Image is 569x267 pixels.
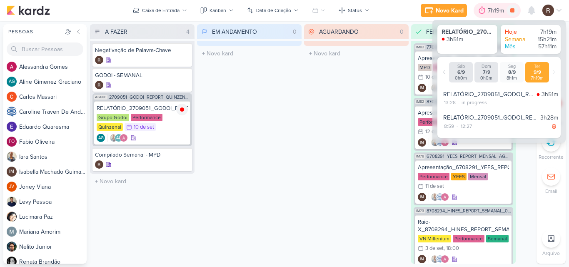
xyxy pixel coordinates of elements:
[183,27,193,36] div: 4
[19,197,87,206] div: L e v y P e s s o a
[418,235,451,242] div: VN Millenium
[415,45,425,50] span: IM82
[19,227,87,236] div: M a r i a n a A m o r i m
[95,56,103,64] div: Criador(a): Rafael Dornelles
[97,105,188,112] div: RELATÓRIO_2709051_GODOI_REPORT_QUINZENAL_11.09
[429,193,449,201] div: Colaboradores: Iara Santos, Caroline Traven De Andrade, Alessandra Gomes
[436,193,444,201] img: Caroline Traven De Andrade
[502,75,522,81] div: 8h1m
[427,209,512,213] span: 8708294_HINES_REPORT_SEMANAL_04.09
[306,47,407,60] input: + Novo kard
[95,151,190,159] div: Compilado Semanal - MPD
[431,255,439,263] img: Iara Santos
[443,99,457,106] div: 13:28
[7,77,17,87] div: Aline Gimenez Graciano
[418,84,426,92] div: Isabella Machado Guimarães
[539,153,564,161] p: Recorrente
[418,255,426,263] div: Isabella Machado Guimarães
[19,242,87,251] div: N e l i t o J u n i o r
[7,137,17,147] div: Fabio Oliveira
[444,246,459,251] div: , 18:00
[289,27,300,36] div: 0
[7,42,83,56] input: Buscar Pessoas
[19,212,87,221] div: L u c i m a r a P a z
[502,64,522,69] div: Seg
[98,136,104,140] p: AG
[425,129,446,135] div: 12 de set
[9,170,14,174] p: IM
[19,107,87,116] div: C a r o l i n e T r a v e n D e A n d r a d e
[9,140,15,144] p: FO
[451,75,471,81] div: 0h0m
[431,84,439,92] img: Iara Santos
[418,138,426,147] div: Criador(a): Isabella Machado Guimarães
[425,184,444,189] div: 11 de set
[7,182,17,192] div: Joney Viana
[441,193,449,201] img: Alessandra Gomes
[97,134,105,142] div: Aline Gimenez Graciano
[176,104,188,115] img: tracking
[476,75,497,81] div: 0h0m
[418,138,426,147] div: Isabella Machado Guimarães
[110,134,118,142] img: Iara Santos
[436,6,464,15] div: Novo Kard
[453,235,484,242] div: Performance
[95,72,190,79] div: GODOI - SEMANAL
[436,255,444,263] img: Caroline Traven De Andrade
[502,69,522,75] div: 8/9
[418,173,449,180] div: Performance
[116,136,122,140] p: AG
[442,28,493,36] div: RELATÓRIO_2709051_GODOI_REPORT_QUINZENAL_11.09
[462,99,487,106] div: in progress
[94,95,107,100] span: AG680
[418,64,432,71] div: MPD
[542,5,554,16] img: Rafael Dornelles
[457,99,462,106] div: -
[527,64,547,69] div: Ter
[460,122,473,130] div: 12:27
[429,255,449,263] div: Colaboradores: Iara Santos, Caroline Traven De Andrade, Alessandra Gomes
[532,43,557,50] div: 57h11m
[442,37,445,41] img: tracking
[420,257,424,262] p: IM
[505,36,530,43] div: Semana
[7,152,17,162] img: Iara Santos
[418,164,509,171] div: Apresentação_6708291_YEES_REPORT_MENSAL_AGOSTO
[425,246,444,251] div: 3 de set
[7,28,63,35] div: Pessoas
[542,90,558,99] div: 3h51m
[542,250,560,257] p: Arquivo
[7,227,17,237] img: Mariana Amorim
[420,141,424,145] p: IM
[427,100,512,104] span: 8708293_HINES_REPORT_MENSAL_AGOSTO
[115,134,123,142] div: Aline Gimenez Graciano
[540,113,558,122] div: 3h28m
[95,160,103,169] img: Rafael Dornelles
[429,84,449,92] div: Colaboradores: Iara Santos, Caroline Traven De Andrade, Alessandra Gomes
[19,257,87,266] div: R e n a t a B r a n d ã o
[120,134,128,142] img: Alessandra Gomes
[19,77,87,86] div: A l i n e G i m e n e z G r a c i a n o
[95,56,103,64] img: Rafael Dornelles
[415,209,425,213] span: IM73
[537,93,540,96] img: tracking
[476,64,497,69] div: Dom
[7,257,17,267] img: Renata Brandão
[107,134,128,142] div: Colaboradores: Iara Santos, Aline Gimenez Graciano, Alessandra Gomes
[7,62,17,72] img: Alessandra Gomes
[418,218,509,233] div: Raio-X_8708294_HINES_REPORT_SEMANAL_04.09
[486,235,509,242] div: Semanal
[415,100,425,104] span: IM82
[19,137,87,146] div: F a b i o O l i v e i r a
[7,107,17,117] img: Caroline Traven De Andrade
[397,27,407,36] div: 0
[545,187,557,195] p: Email
[421,4,467,17] button: Novo Kard
[97,114,129,121] div: Grupo Godoi
[7,212,17,222] img: Lucimara Paz
[95,81,103,89] img: Rafael Dornelles
[7,167,17,177] div: Isabella Machado Guimarães
[476,69,497,75] div: 7/9
[451,69,471,75] div: 6/9
[447,36,463,43] div: 3h51m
